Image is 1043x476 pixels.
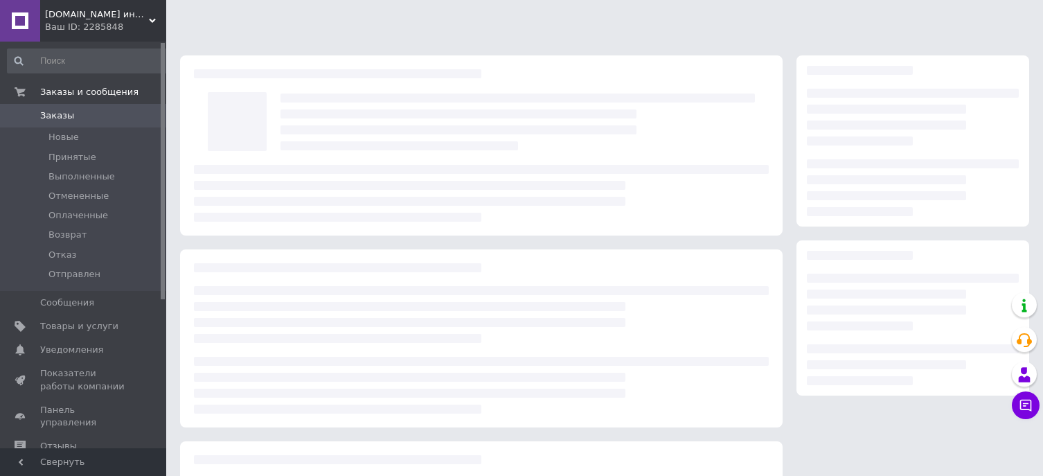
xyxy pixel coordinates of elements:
[45,21,166,33] div: Ваш ID: 2285848
[40,440,77,452] span: Отзывы
[40,297,94,309] span: Сообщения
[40,109,74,122] span: Заказы
[40,86,139,98] span: Заказы и сообщения
[40,344,103,356] span: Уведомления
[40,367,128,392] span: Показатели работы компании
[48,131,79,143] span: Новые
[45,8,149,21] span: Krossov.net интернет-магазин модной обуви
[48,229,87,241] span: Возврат
[1012,391,1040,419] button: Чат с покупателем
[48,209,108,222] span: Оплаченные
[48,268,100,281] span: Отправлен
[40,320,118,333] span: Товары и услуги
[7,49,172,73] input: Поиск
[40,404,128,429] span: Панель управления
[48,190,109,202] span: Отмененные
[48,170,115,183] span: Выполненные
[48,249,77,261] span: Отказ
[48,151,96,164] span: Принятые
